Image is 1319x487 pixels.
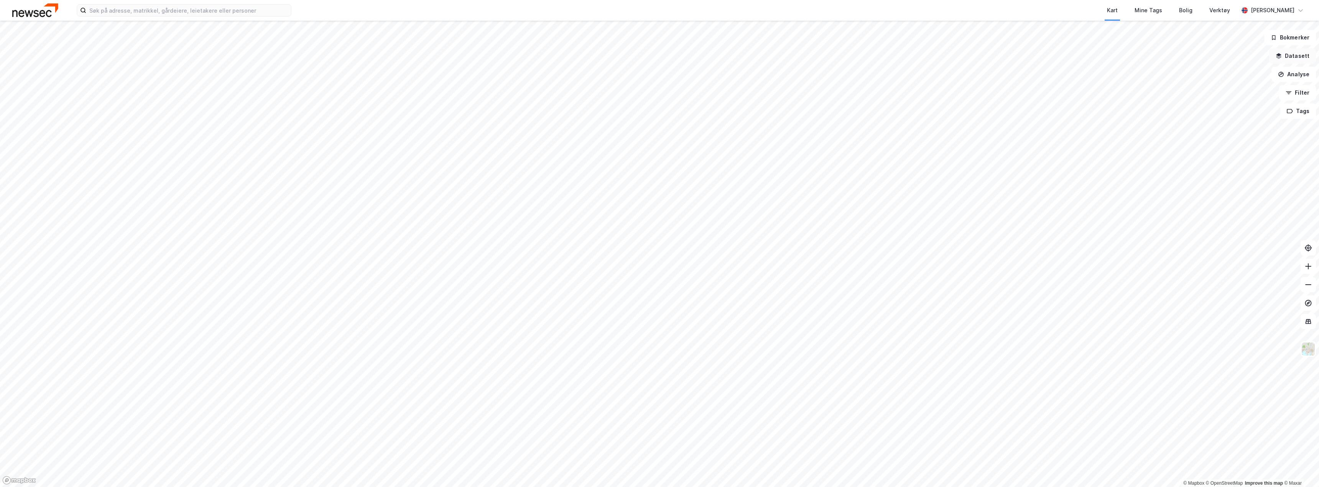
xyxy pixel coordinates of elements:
[1179,6,1192,15] div: Bolig
[12,3,58,17] img: newsec-logo.f6e21ccffca1b3a03d2d.png
[1264,30,1316,45] button: Bokmerker
[1301,342,1316,356] img: Z
[2,476,36,485] a: Mapbox homepage
[1280,103,1316,119] button: Tags
[1281,450,1319,487] iframe: Chat Widget
[1183,480,1204,486] a: Mapbox
[1209,6,1230,15] div: Verktøy
[1269,48,1316,64] button: Datasett
[1206,480,1243,486] a: OpenStreetMap
[1245,480,1283,486] a: Improve this map
[86,5,291,16] input: Søk på adresse, matrikkel, gårdeiere, leietakere eller personer
[1251,6,1294,15] div: [PERSON_NAME]
[1279,85,1316,100] button: Filter
[1107,6,1118,15] div: Kart
[1135,6,1162,15] div: Mine Tags
[1281,450,1319,487] div: Kontrollprogram for chat
[1271,67,1316,82] button: Analyse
